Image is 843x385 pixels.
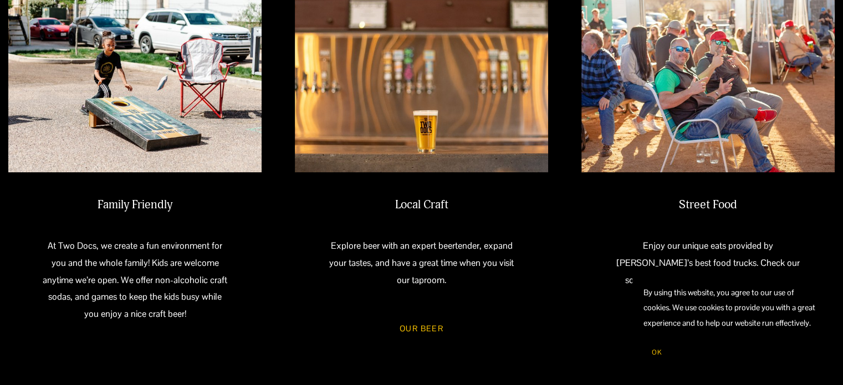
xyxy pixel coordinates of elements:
p: At Two Docs, we create a fun environment for you and the whole family! Kids are welcome anytime w... [40,238,230,323]
section: Cookie banner [632,274,832,374]
button: OK [643,342,670,363]
h2: Street Food [613,198,803,213]
h2: Family Friendly [40,198,230,213]
p: By using this website, you agree to our use of cookies. We use cookies to provide you with a grea... [643,285,821,331]
span: OK [652,348,662,357]
a: Our Beer [384,314,459,343]
h2: Local Craft [326,198,517,213]
p: Explore beer with an expert beertender, expand your tastes, and have a great time when you visit ... [326,238,517,289]
p: Enjoy our unique eats provided by [PERSON_NAME]’s best food trucks. Check our socials or the cale... [613,238,803,306]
